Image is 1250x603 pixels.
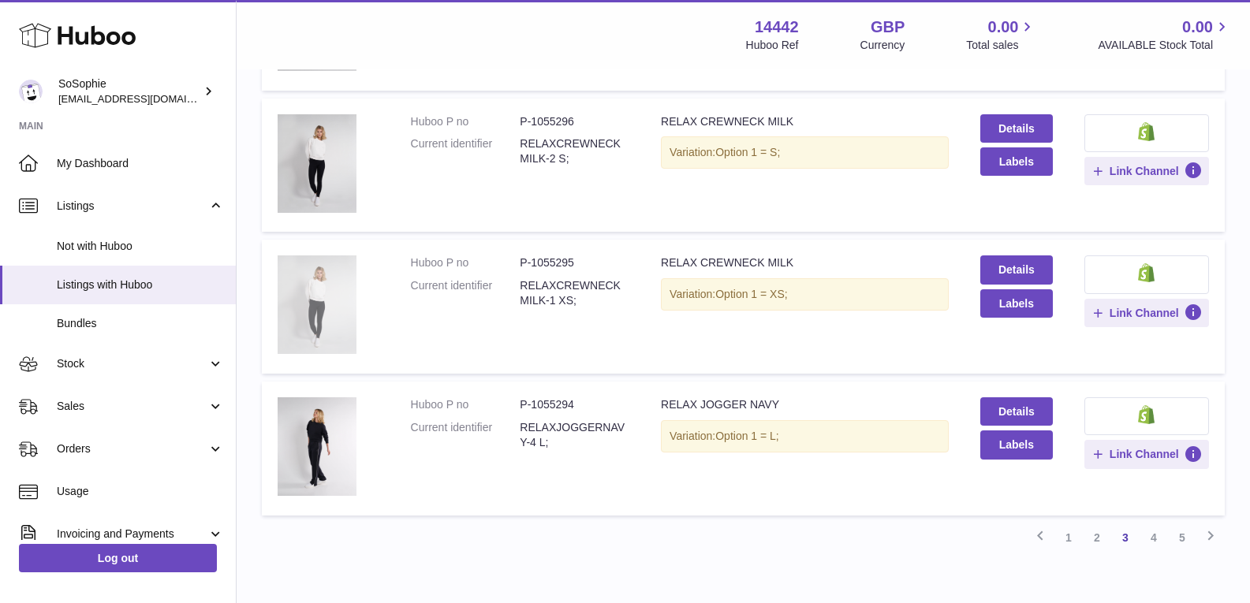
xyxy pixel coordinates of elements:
[746,38,799,53] div: Huboo Ref
[1110,306,1179,320] span: Link Channel
[411,114,521,129] dt: Huboo P no
[57,441,207,456] span: Orders
[57,484,224,499] span: Usage
[1084,440,1209,468] button: Link Channel
[411,255,521,270] dt: Huboo P no
[871,17,905,38] strong: GBP
[520,255,629,270] dd: P-1055295
[1168,523,1196,552] a: 5
[411,397,521,412] dt: Huboo P no
[278,255,356,354] img: RELAX CREWNECK MILK
[19,80,43,103] img: internalAdmin-14442@internal.huboo.com
[58,76,200,106] div: SoSophie
[520,420,629,450] dd: RELAXJOGGERNAVY-4 L;
[966,38,1036,53] span: Total sales
[1084,157,1209,185] button: Link Channel
[661,255,949,270] div: RELAX CREWNECK MILK
[19,544,217,572] a: Log out
[278,397,356,496] img: RELAX JOGGER NAVY
[1138,405,1155,424] img: shopify-small.png
[1083,523,1111,552] a: 2
[661,278,949,311] div: Variation:
[1054,523,1083,552] a: 1
[755,17,799,38] strong: 14442
[661,397,949,412] div: RELAX JOGGER NAVY
[57,156,224,171] span: My Dashboard
[980,289,1052,318] button: Labels
[860,38,905,53] div: Currency
[715,430,779,442] span: Option 1 = L;
[1138,122,1155,141] img: shopify-small.png
[57,239,224,254] span: Not with Huboo
[411,136,521,166] dt: Current identifier
[57,399,207,414] span: Sales
[57,356,207,371] span: Stock
[980,255,1052,284] a: Details
[661,136,949,169] div: Variation:
[1138,263,1155,282] img: shopify-small.png
[980,430,1052,459] button: Labels
[57,527,207,542] span: Invoicing and Payments
[278,114,356,213] img: RELAX CREWNECK MILK
[980,147,1052,176] button: Labels
[715,288,787,300] span: Option 1 = XS;
[980,397,1052,426] a: Details
[520,114,629,129] dd: P-1055296
[988,17,1019,38] span: 0.00
[661,114,949,129] div: RELAX CREWNECK MILK
[715,146,780,158] span: Option 1 = S;
[411,278,521,308] dt: Current identifier
[57,199,207,214] span: Listings
[57,277,224,292] span: Listings with Huboo
[1110,164,1179,178] span: Link Channel
[57,316,224,331] span: Bundles
[520,397,629,412] dd: P-1055294
[1182,17,1213,38] span: 0.00
[1098,17,1231,53] a: 0.00 AVAILABLE Stock Total
[411,420,521,450] dt: Current identifier
[980,114,1052,143] a: Details
[1110,447,1179,461] span: Link Channel
[966,17,1036,53] a: 0.00 Total sales
[58,92,232,105] span: [EMAIL_ADDRESS][DOMAIN_NAME]
[1084,299,1209,327] button: Link Channel
[520,136,629,166] dd: RELAXCREWNECKMILK-2 S;
[1111,523,1140,552] a: 3
[1098,38,1231,53] span: AVAILABLE Stock Total
[520,278,629,308] dd: RELAXCREWNECKMILK-1 XS;
[1140,523,1168,552] a: 4
[661,420,949,452] div: Variation:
